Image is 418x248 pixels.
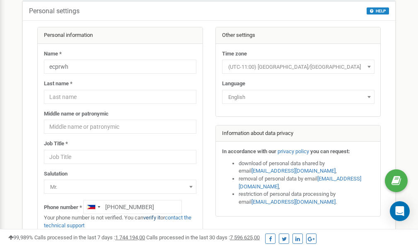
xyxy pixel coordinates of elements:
[115,234,145,241] u: 1 744 194,00
[44,140,68,148] label: Job Title *
[239,175,375,190] li: removal of personal data by email ,
[47,181,193,193] span: Mr.
[239,176,361,190] a: [EMAIL_ADDRESS][DOMAIN_NAME]
[44,110,109,118] label: Middle name or patronymic
[225,61,372,73] span: (UTC-11:00) Pacific/Midway
[44,60,196,74] input: Name
[146,234,260,241] span: Calls processed in the last 30 days :
[216,27,381,44] div: Other settings
[44,204,82,212] label: Phone number *
[44,80,72,88] label: Last name *
[230,234,260,241] u: 7 596 625,00
[44,214,191,229] a: contact the technical support
[251,199,336,205] a: [EMAIL_ADDRESS][DOMAIN_NAME]
[367,7,389,14] button: HELP
[44,180,196,194] span: Mr.
[44,150,196,164] input: Job Title
[222,80,245,88] label: Language
[8,234,33,241] span: 99,989%
[38,27,203,44] div: Personal information
[278,148,309,154] a: privacy policy
[239,160,375,175] li: download of personal data shared by email ,
[83,200,182,214] input: +1-800-555-55-55
[239,190,375,206] li: restriction of personal data processing by email .
[222,90,375,104] span: English
[84,200,103,214] div: Telephone country code
[222,50,247,58] label: Time zone
[143,214,160,221] a: verify it
[44,50,62,58] label: Name *
[222,60,375,74] span: (UTC-11:00) Pacific/Midway
[225,91,372,103] span: English
[216,125,381,142] div: Information about data privacy
[310,148,350,154] strong: you can request:
[44,120,196,134] input: Middle name or patronymic
[44,170,68,178] label: Salutation
[34,234,145,241] span: Calls processed in the last 7 days :
[390,201,410,221] div: Open Intercom Messenger
[29,7,80,15] h5: Personal settings
[44,90,196,104] input: Last name
[222,148,276,154] strong: In accordance with our
[251,168,336,174] a: [EMAIL_ADDRESS][DOMAIN_NAME]
[44,214,196,229] p: Your phone number is not verified. You can or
